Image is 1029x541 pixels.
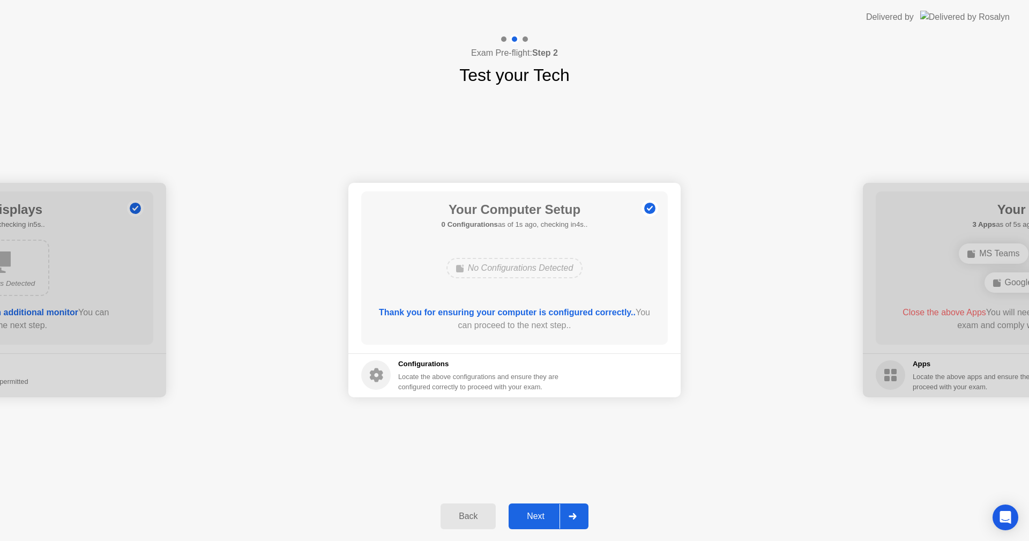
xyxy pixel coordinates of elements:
div: Locate the above configurations and ensure they are configured correctly to proceed with your exam. [398,372,561,392]
div: You can proceed to the next step.. [377,306,653,332]
h1: Your Computer Setup [442,200,588,219]
h5: as of 1s ago, checking in4s.. [442,219,588,230]
b: Step 2 [532,48,558,57]
b: 0 Configurations [442,220,498,228]
h5: Configurations [398,359,561,369]
div: No Configurations Detected [446,258,583,278]
img: Delivered by Rosalyn [920,11,1010,23]
button: Next [509,503,588,529]
div: Next [512,512,560,521]
h1: Test your Tech [459,62,570,88]
div: Delivered by [866,11,914,24]
div: Back [444,512,493,521]
b: Thank you for ensuring your computer is configured correctly.. [379,308,636,317]
h4: Exam Pre-flight: [471,47,558,60]
button: Back [441,503,496,529]
div: Open Intercom Messenger [993,505,1018,530]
